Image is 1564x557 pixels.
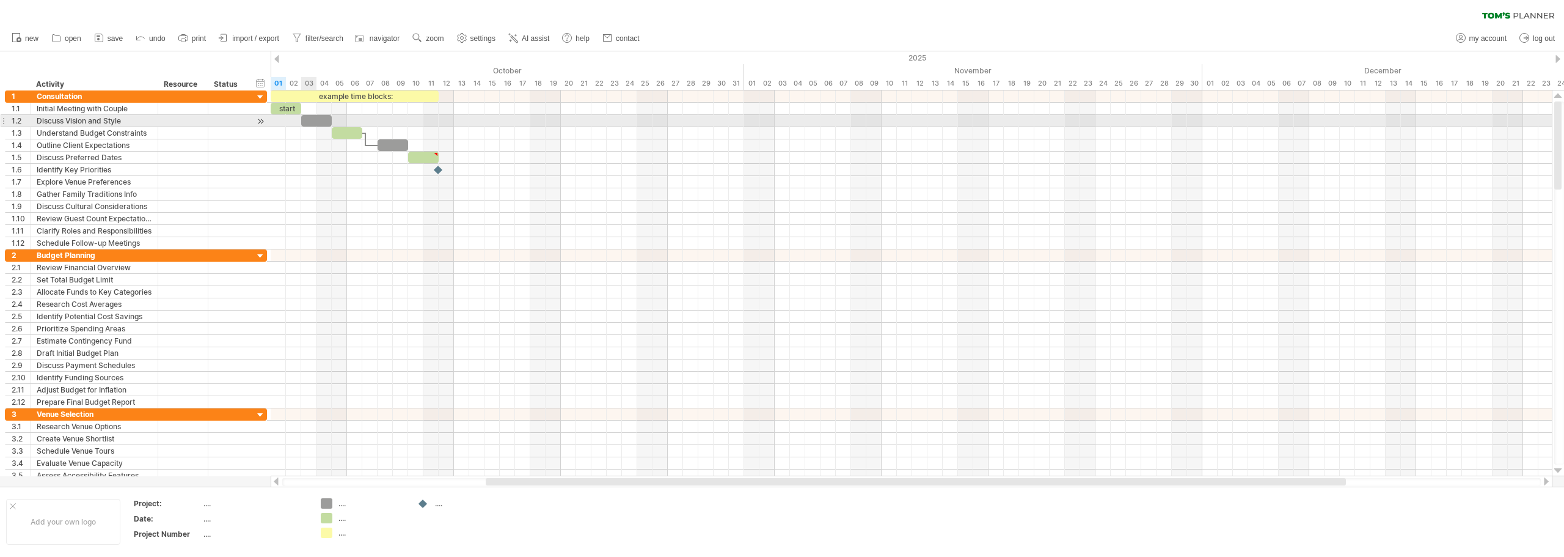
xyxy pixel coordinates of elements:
[12,237,30,249] div: 1.12
[1325,77,1340,90] div: Tuesday, 9 December 2025
[289,31,347,46] a: filter/search
[622,77,637,90] div: Friday, 24 October 2025
[12,127,30,139] div: 1.3
[37,408,152,420] div: Venue Selection
[149,34,166,43] span: undo
[484,77,500,90] div: Wednesday, 15 October 2025
[973,77,988,90] div: Sunday, 16 November 2025
[1493,77,1508,90] div: Saturday, 20 December 2025
[12,298,30,310] div: 2.4
[423,77,439,90] div: Saturday, 11 October 2025
[37,201,152,212] div: Discuss Cultural Considerations
[347,77,362,90] div: Monday, 6 October 2025
[37,262,152,273] div: Review Financial Overview
[576,34,590,43] span: help
[409,31,447,46] a: zoom
[37,127,152,139] div: Understand Budget Constraints
[1477,77,1493,90] div: Friday, 19 December 2025
[12,286,30,298] div: 2.3
[370,34,400,43] span: navigator
[37,213,152,224] div: Review Guest Count Expectations
[882,77,897,90] div: Monday, 10 November 2025
[271,90,439,102] div: example time blocks:
[1034,77,1050,90] div: Thursday, 20 November 2025
[305,34,343,43] span: filter/search
[1172,77,1187,90] div: Saturday, 29 November 2025
[353,31,403,46] a: navigator
[1416,77,1431,90] div: Monday, 15 December 2025
[820,77,836,90] div: Thursday, 6 November 2025
[37,298,152,310] div: Research Cost Averages
[37,360,152,371] div: Discuss Payment Schedules
[203,529,306,539] div: ....
[515,77,530,90] div: Friday, 17 October 2025
[214,78,241,90] div: Status
[1126,77,1141,90] div: Wednesday, 26 November 2025
[1386,77,1401,90] div: Saturday, 13 December 2025
[338,513,405,523] div: ....
[1004,77,1019,90] div: Tuesday, 18 November 2025
[1019,77,1034,90] div: Wednesday, 19 November 2025
[203,498,306,509] div: ....
[1294,77,1309,90] div: Sunday, 7 December 2025
[203,514,306,524] div: ....
[37,433,152,444] div: Create Venue Shortlist
[12,176,30,188] div: 1.7
[616,34,640,43] span: contact
[12,433,30,444] div: 3.2
[12,164,30,175] div: 1.6
[12,188,30,200] div: 1.8
[927,77,943,90] div: Thursday, 13 November 2025
[1447,77,1462,90] div: Wednesday, 17 December 2025
[1279,77,1294,90] div: Saturday, 6 December 2025
[12,201,30,212] div: 1.9
[91,31,126,46] a: save
[37,90,152,102] div: Consultation
[1533,34,1555,43] span: log out
[12,90,30,102] div: 1
[12,115,30,127] div: 1.2
[530,77,546,90] div: Saturday, 18 October 2025
[12,311,30,322] div: 2.5
[1218,77,1233,90] div: Tuesday, 2 December 2025
[192,34,206,43] span: print
[12,335,30,347] div: 2.7
[12,213,30,224] div: 1.10
[1187,77,1202,90] div: Sunday, 30 November 2025
[714,77,729,90] div: Thursday, 30 October 2025
[12,421,30,432] div: 3.1
[37,445,152,457] div: Schedule Venue Tours
[12,408,30,420] div: 3
[1248,77,1263,90] div: Thursday, 4 December 2025
[12,372,30,383] div: 2.10
[943,77,958,90] div: Friday, 14 November 2025
[988,77,1004,90] div: Monday, 17 November 2025
[1355,77,1370,90] div: Thursday, 11 December 2025
[805,77,820,90] div: Wednesday, 5 November 2025
[1340,77,1355,90] div: Wednesday, 10 December 2025
[668,77,683,90] div: Monday, 27 October 2025
[851,77,866,90] div: Saturday, 8 November 2025
[12,274,30,286] div: 2.2
[1462,77,1477,90] div: Thursday, 18 December 2025
[271,77,286,90] div: Wednesday, 1 October 2025
[435,498,502,509] div: ....
[1157,77,1172,90] div: Friday, 28 November 2025
[1141,77,1157,90] div: Thursday, 27 November 2025
[37,384,152,396] div: Adjust Budget for Inflation
[12,323,30,334] div: 2.6
[12,470,30,481] div: 3.5
[36,78,151,90] div: Activity
[12,384,30,396] div: 2.11
[12,457,30,469] div: 3.4
[683,77,698,90] div: Tuesday, 28 October 2025
[1202,77,1218,90] div: Monday, 1 December 2025
[1401,77,1416,90] div: Sunday, 14 December 2025
[408,77,423,90] div: Friday, 10 October 2025
[12,396,30,408] div: 2.12
[1453,31,1510,46] a: my account
[454,77,469,90] div: Monday, 13 October 2025
[65,34,81,43] span: open
[6,499,120,545] div: Add your own logo
[12,139,30,151] div: 1.4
